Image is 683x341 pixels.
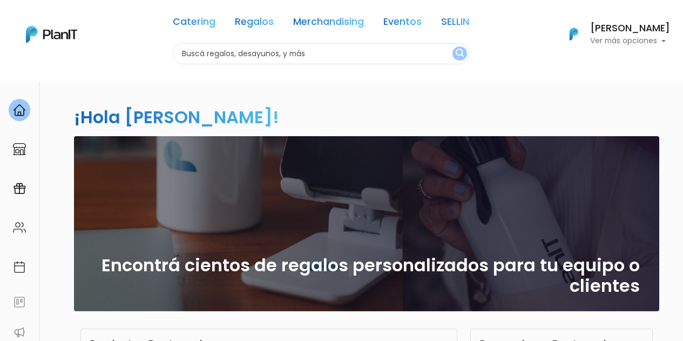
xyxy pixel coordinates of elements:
[173,43,469,64] input: Buscá regalos, desayunos, y más
[456,49,464,59] img: search_button-432b6d5273f82d61273b3651a40e1bd1b912527efae98b1b7a1b2c0702e16a8d.svg
[590,37,670,45] p: Ver más opciones
[235,17,274,30] a: Regalos
[93,255,640,297] h2: Encontrá cientos de regalos personalizados para tu equipo o clientes
[590,24,670,34] h6: [PERSON_NAME]
[74,105,279,129] h2: ¡Hola [PERSON_NAME]!
[562,22,586,46] img: PlanIt Logo
[26,26,77,43] img: PlanIt Logo
[13,143,26,156] img: marketplace-4ceaa7011d94191e9ded77b95e3339b90024bf715f7c57f8cf31f2d8c509eaba.svg
[13,104,26,117] img: home-e721727adea9d79c4d83392d1f703f7f8bce08238fde08b1acbfd93340b81755.svg
[293,17,364,30] a: Merchandising
[13,182,26,195] img: campaigns-02234683943229c281be62815700db0a1741e53638e28bf9629b52c665b00959.svg
[13,260,26,273] img: calendar-87d922413cdce8b2cf7b7f5f62616a5cf9e4887200fb71536465627b3292af00.svg
[13,221,26,234] img: people-662611757002400ad9ed0e3c099ab2801c6687ba6c219adb57efc949bc21e19d.svg
[13,326,26,339] img: partners-52edf745621dab592f3b2c58e3bca9d71375a7ef29c3b500c9f145b62cc070d4.svg
[556,20,670,48] button: PlanIt Logo [PERSON_NAME] Ver más opciones
[383,17,422,30] a: Eventos
[173,17,215,30] a: Catering
[441,17,469,30] a: SELLIN
[13,296,26,309] img: feedback-78b5a0c8f98aac82b08bfc38622c3050aee476f2c9584af64705fc4e61158814.svg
